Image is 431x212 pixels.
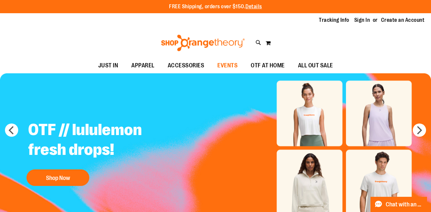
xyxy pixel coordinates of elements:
[160,35,246,51] img: Shop Orangetheory
[168,58,204,73] span: ACCESSORIES
[370,197,427,212] button: Chat with an Expert
[217,58,237,73] span: EVENTS
[298,58,333,73] span: ALL OUT SALE
[23,115,188,166] h2: OTF // lululemon fresh drops!
[381,17,425,24] a: Create an Account
[413,124,426,137] button: next
[131,58,154,73] span: APPAREL
[26,169,89,186] button: Shop Now
[98,58,118,73] span: JUST IN
[251,58,285,73] span: OTF AT HOME
[354,17,370,24] a: Sign In
[386,201,423,208] span: Chat with an Expert
[169,3,262,11] p: FREE Shipping, orders over $150.
[5,124,18,137] button: prev
[245,4,262,10] a: Details
[23,115,188,189] a: OTF // lululemon fresh drops! Shop Now
[319,17,349,24] a: Tracking Info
